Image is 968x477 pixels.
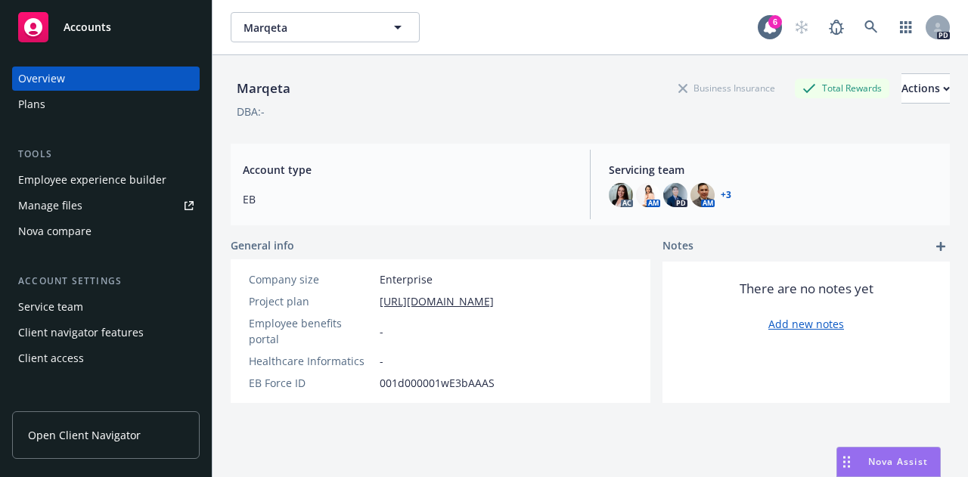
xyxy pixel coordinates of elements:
[932,237,950,256] a: add
[380,375,495,391] span: 001d000001wE3bAAAS
[662,237,693,256] span: Notes
[249,271,374,287] div: Company size
[380,293,494,309] a: [URL][DOMAIN_NAME]
[868,455,928,468] span: Nova Assist
[249,375,374,391] div: EB Force ID
[740,280,873,298] span: There are no notes yet
[12,346,200,370] a: Client access
[28,427,141,443] span: Open Client Navigator
[901,73,950,104] button: Actions
[795,79,889,98] div: Total Rewards
[837,448,856,476] div: Drag to move
[12,274,200,289] div: Account settings
[786,12,817,42] a: Start snowing
[244,20,374,36] span: Marqeta
[243,162,572,178] span: Account type
[12,147,200,162] div: Tools
[12,321,200,345] a: Client navigator features
[636,183,660,207] img: photo
[856,12,886,42] a: Search
[18,194,82,218] div: Manage files
[231,237,294,253] span: General info
[18,92,45,116] div: Plans
[12,168,200,192] a: Employee experience builder
[12,194,200,218] a: Manage files
[18,346,84,370] div: Client access
[836,447,941,477] button: Nova Assist
[12,6,200,48] a: Accounts
[12,67,200,91] a: Overview
[18,168,166,192] div: Employee experience builder
[237,104,265,119] div: DBA: -
[721,190,731,200] a: +3
[249,315,374,347] div: Employee benefits portal
[12,295,200,319] a: Service team
[18,219,92,243] div: Nova compare
[609,162,938,178] span: Servicing team
[768,316,844,332] a: Add new notes
[663,183,687,207] img: photo
[380,324,383,339] span: -
[821,12,852,42] a: Report a Bug
[18,295,83,319] div: Service team
[18,67,65,91] div: Overview
[64,21,111,33] span: Accounts
[380,353,383,369] span: -
[901,74,950,103] div: Actions
[12,92,200,116] a: Plans
[12,219,200,243] a: Nova compare
[609,183,633,207] img: photo
[231,12,420,42] button: Marqeta
[231,79,296,98] div: Marqeta
[690,183,715,207] img: photo
[243,191,572,207] span: EB
[768,15,782,29] div: 6
[249,353,374,369] div: Healthcare Informatics
[18,321,144,345] div: Client navigator features
[380,271,433,287] span: Enterprise
[671,79,783,98] div: Business Insurance
[249,293,374,309] div: Project plan
[891,12,921,42] a: Switch app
